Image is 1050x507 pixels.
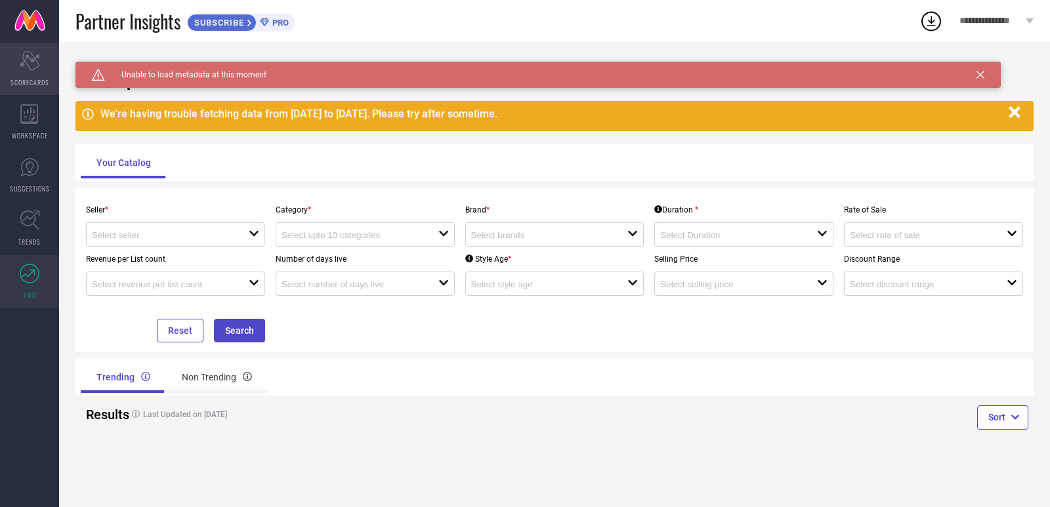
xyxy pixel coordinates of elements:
[100,108,1002,120] div: We're having trouble fetching data from [DATE] to [DATE]. Please try after sometime.
[92,279,233,289] input: Select revenue per list count
[465,205,644,214] p: Brand
[75,8,180,35] span: Partner Insights
[81,361,166,393] div: Trending
[157,319,203,342] button: Reset
[654,205,698,214] div: Duration
[850,230,991,240] input: Select rate of sale
[92,230,233,240] input: Select seller
[276,205,455,214] p: Category
[214,319,265,342] button: Search
[844,205,1023,214] p: Rate of Sale
[977,405,1028,429] button: Sort
[188,18,247,28] span: SUBSCRIBE
[660,230,801,240] input: Select Duration
[24,290,36,300] span: FWD
[850,279,991,289] input: Select discount range
[86,205,265,214] p: Seller
[269,18,289,28] span: PRO
[465,254,511,264] div: Style Age
[919,9,943,33] div: Open download list
[105,70,266,79] span: Unable to load metadata at this moment
[654,254,833,264] p: Selling Price
[86,254,265,264] p: Revenue per List count
[471,279,612,289] input: Select style age
[12,131,48,140] span: WORKSPACE
[18,237,41,247] span: TRENDS
[282,279,423,289] input: Select number of days live
[86,407,115,422] h2: Results
[276,254,455,264] p: Number of days live
[10,77,49,87] span: SCORECARDS
[81,147,167,178] div: Your Catalog
[471,230,612,240] input: Select brands
[844,254,1023,264] p: Discount Range
[187,10,295,31] a: SUBSCRIBEPRO
[125,410,505,419] h4: Last Updated on [DATE]
[660,279,801,289] input: Select selling price
[10,184,50,193] span: SUGGESTIONS
[166,361,268,393] div: Non Trending
[282,230,423,240] input: Select upto 10 categories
